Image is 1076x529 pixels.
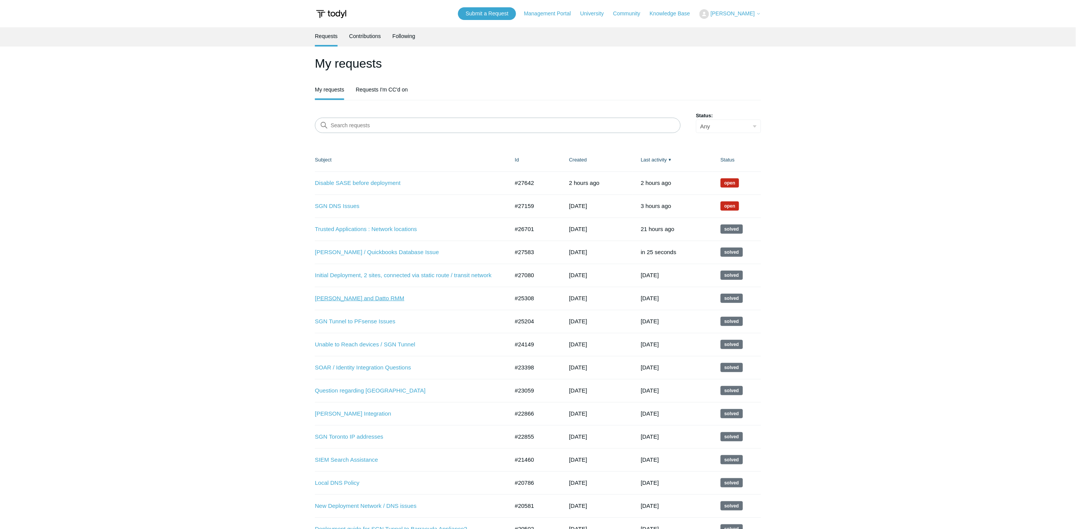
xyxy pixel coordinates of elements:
[721,409,743,418] span: This request has been solved
[569,295,587,301] time: 06/04/2025, 16:24
[721,501,743,511] span: This request has been solved
[721,178,740,188] span: We are working on a response for you
[641,295,659,301] time: 07/09/2025, 14:02
[711,10,755,17] span: [PERSON_NAME]
[641,226,675,232] time: 08/24/2025, 17:02
[507,402,561,425] td: #22866
[569,502,587,509] time: 10/04/2024, 14:00
[507,379,561,402] td: #23059
[569,272,587,278] time: 08/06/2025, 11:50
[641,387,659,394] time: 03/11/2025, 13:03
[315,479,498,487] a: Local DNS Policy
[569,479,587,486] time: 10/16/2024, 15:55
[696,112,761,120] label: Status:
[507,195,561,218] td: #27159
[507,264,561,287] td: #27080
[641,203,671,209] time: 08/25/2025, 10:53
[315,433,498,441] a: SGN Toronto IP addresses
[641,180,671,186] time: 08/25/2025, 12:24
[569,433,587,440] time: 02/07/2025, 11:46
[315,179,498,188] a: Disable SASE before deployment
[641,157,667,163] a: Last activity▼
[641,249,676,255] time: 08/25/2025, 14:29
[315,409,498,418] a: [PERSON_NAME] Integration
[641,456,659,463] time: 12/09/2024, 14:03
[315,386,498,395] a: Question regarding [GEOGRAPHIC_DATA]
[641,410,659,417] time: 03/09/2025, 12:02
[721,455,743,464] span: This request has been solved
[507,471,561,494] td: #20786
[507,425,561,448] td: #22855
[524,10,579,18] a: Management Portal
[650,10,698,18] a: Knowledge Base
[315,317,498,326] a: SGN Tunnel to PFsense Issues
[569,157,587,163] a: Created
[721,386,743,395] span: This request has been solved
[569,341,587,348] time: 04/09/2025, 12:55
[569,387,587,394] time: 02/19/2025, 10:35
[721,432,743,441] span: This request has been solved
[721,317,743,326] span: This request has been solved
[580,10,611,18] a: University
[315,363,498,372] a: SOAR / Identity Integration Questions
[315,340,498,349] a: Unable to Reach devices / SGN Tunnel
[613,10,648,18] a: Community
[393,27,415,45] a: Following
[315,202,498,211] a: SGN DNS Issues
[668,157,672,163] span: ▼
[507,218,561,241] td: #26701
[641,341,659,348] time: 05/08/2025, 11:02
[315,271,498,280] a: Initial Deployment, 2 sites, connected via static route / transit network
[641,433,659,440] time: 02/27/2025, 13:02
[721,340,743,349] span: This request has been solved
[569,249,587,255] time: 08/21/2025, 10:44
[315,81,344,98] a: My requests
[569,203,587,209] time: 08/08/2025, 08:45
[315,225,498,234] a: Trusted Applications : Network locations
[507,356,561,379] td: #23398
[641,272,659,278] time: 08/23/2025, 13:02
[315,54,761,73] h1: My requests
[569,226,587,232] time: 07/24/2025, 10:05
[641,502,659,509] time: 11/04/2024, 18:02
[641,479,659,486] time: 11/05/2024, 16:02
[641,318,659,324] time: 06/24/2025, 17:02
[507,333,561,356] td: #24149
[721,478,743,487] span: This request has been solved
[700,9,761,19] button: [PERSON_NAME]
[356,81,408,98] a: Requests I'm CC'd on
[721,225,743,234] span: This request has been solved
[721,363,743,372] span: This request has been solved
[507,241,561,264] td: #27583
[315,118,681,133] input: Search requests
[721,248,743,257] span: This request has been solved
[507,171,561,195] td: #27642
[569,364,587,371] time: 03/05/2025, 13:13
[641,364,659,371] time: 04/02/2025, 11:02
[507,148,561,171] th: Id
[713,148,761,171] th: Status
[315,294,498,303] a: [PERSON_NAME] and Datto RMM
[721,201,740,211] span: We are working on a response for you
[507,287,561,310] td: #25308
[569,180,600,186] time: 08/25/2025, 12:21
[569,456,587,463] time: 11/19/2024, 12:58
[507,310,561,333] td: #25204
[315,502,498,511] a: New Deployment Network / DNS issues
[458,7,516,20] a: Submit a Request
[569,318,587,324] time: 05/30/2025, 11:25
[315,148,507,171] th: Subject
[721,294,743,303] span: This request has been solved
[315,248,498,257] a: [PERSON_NAME] / Quickbooks Database Issue
[315,27,338,45] a: Requests
[507,448,561,471] td: #21460
[721,271,743,280] span: This request has been solved
[349,27,381,45] a: Contributions
[315,7,348,21] img: Todyl Support Center Help Center home page
[569,410,587,417] time: 02/07/2025, 15:24
[315,456,498,464] a: SIEM Search Assistance
[507,494,561,517] td: #20581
